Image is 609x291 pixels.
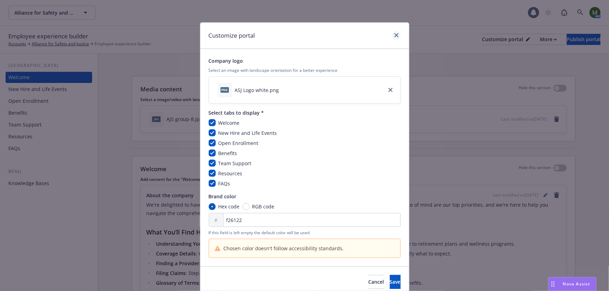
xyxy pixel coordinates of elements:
span: Hex code [218,203,240,210]
span: Benefits [218,150,237,156]
span: Team Support [218,160,252,167]
span: Nova Assist [563,281,591,287]
span: Cancel [369,278,384,285]
button: Save [390,275,401,289]
span: Save [390,278,401,285]
button: Nova Assist [548,277,596,291]
span: Welcome [218,120,240,126]
h1: Customize portal [209,31,255,40]
span: png [221,87,229,92]
a: close [392,31,401,39]
input: RGB code [243,203,250,210]
span: Chosen color doesn't follow accessibility standards. [223,245,344,252]
a: close [386,86,395,94]
input: Hex code [209,203,216,210]
button: download file [282,86,288,94]
button: Cancel [369,275,384,289]
div: Drag to move [549,277,557,291]
span: New Hire and Life Events [218,130,277,136]
span: Open Enrollment [218,140,259,146]
span: Brand color [209,193,401,200]
span: RGB code [252,203,275,210]
span: FAQs [218,180,230,187]
div: ASJ Logo white.png [235,86,279,94]
span: Select tabs to display * [209,109,401,116]
span: If this field is left empty the default color will be used [209,230,401,236]
span: Resources [218,170,243,177]
span: Select an image with landscape orientation for a better experience [209,67,401,74]
input: FFFFFF [209,213,401,227]
span: # [215,216,218,224]
span: Company logo [209,57,401,64]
